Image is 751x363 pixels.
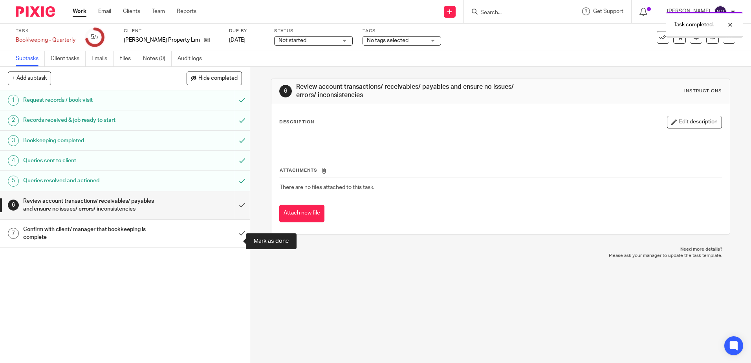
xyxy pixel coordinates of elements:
[98,7,111,15] a: Email
[198,75,238,82] span: Hide completed
[274,28,353,34] label: Status
[73,7,86,15] a: Work
[667,116,722,128] button: Edit description
[8,155,19,166] div: 4
[178,51,208,66] a: Audit logs
[124,28,219,34] label: Client
[152,7,165,15] a: Team
[8,95,19,106] div: 1
[8,135,19,146] div: 3
[296,83,517,100] h1: Review account transactions/ receivables/ payables and ensure no issues/ errors/ inconsistencies
[23,195,158,215] h1: Review account transactions/ receivables/ payables and ensure no issues/ errors/ inconsistencies
[92,51,114,66] a: Emails
[124,36,200,44] p: [PERSON_NAME] Property Limited
[714,5,727,18] img: svg%3E
[8,115,19,126] div: 2
[91,33,99,42] div: 5
[279,85,292,97] div: 6
[279,246,722,253] p: Need more details?
[16,6,55,17] img: Pixie
[229,28,264,34] label: Due by
[119,51,137,66] a: Files
[279,253,722,259] p: Please ask your manager to update the task template.
[177,7,196,15] a: Reports
[674,21,714,29] p: Task completed.
[51,51,86,66] a: Client tasks
[16,51,45,66] a: Subtasks
[8,71,51,85] button: + Add subtask
[684,88,722,94] div: Instructions
[279,205,324,222] button: Attach new file
[123,7,140,15] a: Clients
[8,176,19,187] div: 5
[280,168,317,172] span: Attachments
[23,114,158,126] h1: Records received & job ready to start
[280,185,374,190] span: There are no files attached to this task.
[16,36,75,44] div: Bookkeeping - Quarterly
[229,37,245,43] span: [DATE]
[23,94,158,106] h1: Request records / book visit
[367,38,408,43] span: No tags selected
[279,119,314,125] p: Description
[187,71,242,85] button: Hide completed
[16,28,75,34] label: Task
[8,228,19,239] div: 7
[23,155,158,167] h1: Queries sent to client
[278,38,306,43] span: Not started
[363,28,441,34] label: Tags
[23,135,158,147] h1: Bookkeeping completed
[23,224,158,244] h1: Confirm with client/ manager that bookkeeping is complete
[143,51,172,66] a: Notes (0)
[94,35,99,40] small: /7
[8,200,19,211] div: 6
[23,175,158,187] h1: Queries resolved and actioned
